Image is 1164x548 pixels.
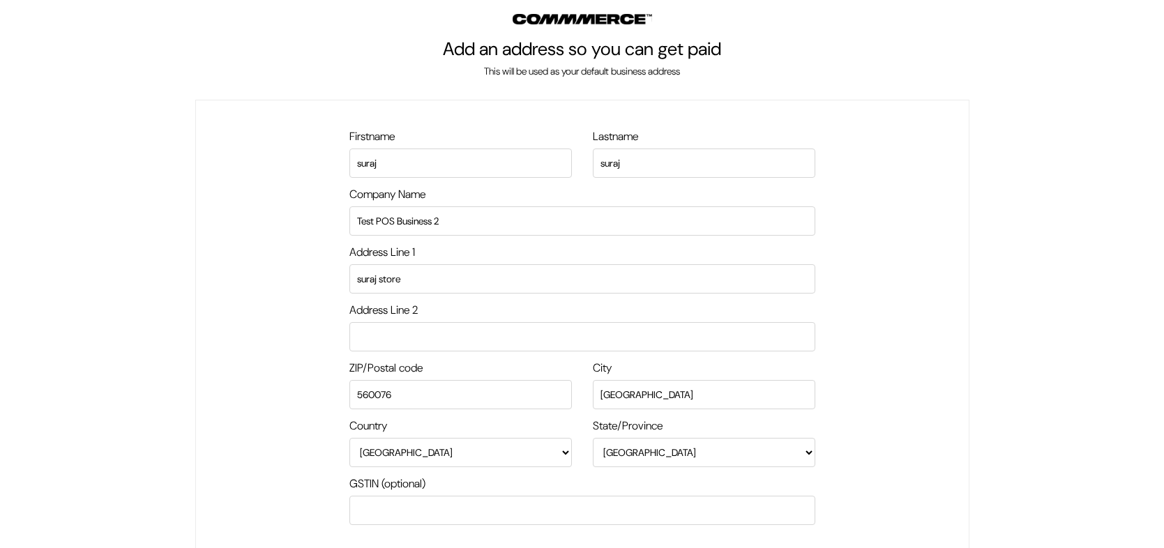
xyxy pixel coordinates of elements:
img: COMMMERCE [513,14,652,24]
label: Address Line 2 [349,302,815,319]
label: ZIP/Postal code [349,360,572,376]
label: City [593,360,815,376]
label: Lastname [593,128,815,145]
label: GSTIN (optional) [349,475,815,492]
label: State/Province [593,418,815,434]
label: Company Name [349,186,815,203]
label: Firstname [349,128,572,145]
label: Address Line 1 [349,244,815,261]
label: Country [349,418,572,434]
